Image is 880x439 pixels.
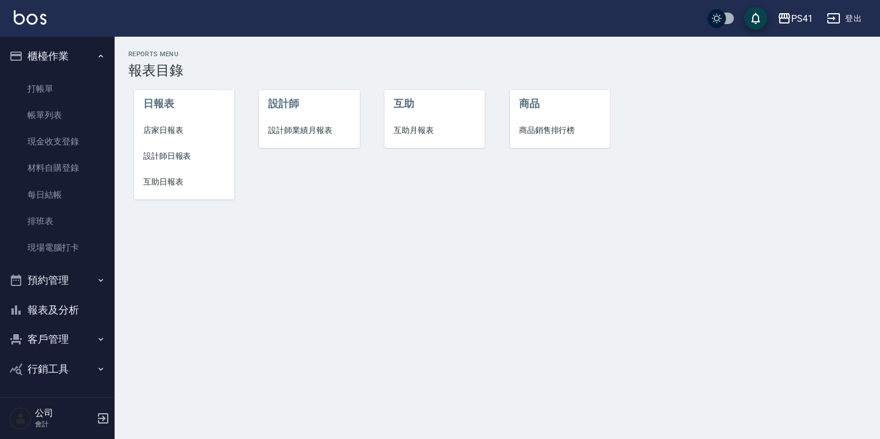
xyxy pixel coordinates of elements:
[5,295,110,325] button: 報表及分析
[259,117,359,143] a: 設計師業績月報表
[5,182,110,208] a: 每日結帳
[143,124,225,136] span: 店家日報表
[5,354,110,384] button: 行銷工具
[35,419,93,429] p: 會計
[128,50,866,58] h2: Reports Menu
[134,90,234,117] li: 日報表
[259,90,359,117] li: 設計師
[5,41,110,71] button: 櫃檯作業
[822,8,866,29] button: 登出
[9,407,32,430] img: Person
[5,128,110,155] a: 現金收支登錄
[5,155,110,181] a: 材料自購登錄
[128,62,866,79] h3: 報表目錄
[510,117,610,143] a: 商品銷售排行榜
[773,7,818,30] button: PS41
[791,11,813,26] div: PS41
[143,150,225,162] span: 設計師日報表
[5,76,110,102] a: 打帳單
[5,234,110,261] a: 現場電腦打卡
[14,10,46,25] img: Logo
[394,124,476,136] span: 互助月報表
[268,124,350,136] span: 設計師業績月報表
[134,117,234,143] a: 店家日報表
[35,407,93,419] h5: 公司
[384,90,485,117] li: 互助
[744,7,767,30] button: save
[134,169,234,195] a: 互助日報表
[134,143,234,169] a: 設計師日報表
[5,324,110,354] button: 客戶管理
[384,117,485,143] a: 互助月報表
[143,176,225,188] span: 互助日報表
[510,90,610,117] li: 商品
[5,208,110,234] a: 排班表
[5,102,110,128] a: 帳單列表
[5,265,110,295] button: 預約管理
[519,124,601,136] span: 商品銷售排行榜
